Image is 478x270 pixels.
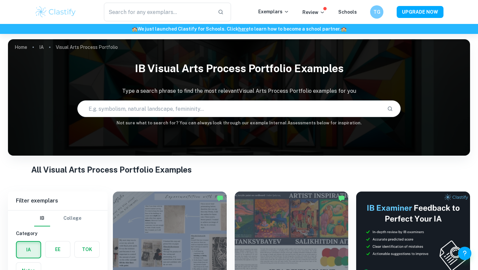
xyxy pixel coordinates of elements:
a: Home [15,43,27,52]
img: Marked [217,195,223,202]
span: 🏫 [341,26,347,32]
h6: We just launched Clastify for Schools. Click to learn how to become a school partner. [1,25,477,33]
input: Search for any exemplars... [104,3,212,21]
button: IA [17,242,40,258]
p: Visual Arts Process Portfolio [56,44,118,51]
input: E.g. symbolism, natural landscape, femininity... [78,99,382,118]
img: Clastify logo [35,5,77,19]
p: Type a search phrase to find the most relevant Visual Arts Process Portfolio examples for you [8,87,470,95]
div: Filter type choice [34,210,81,226]
h6: TG [373,8,381,16]
button: IB [34,210,50,226]
p: Review [302,9,325,16]
h6: Category [16,230,100,237]
button: TG [370,5,383,19]
h1: All Visual Arts Process Portfolio Examples [31,164,447,176]
button: Search [384,103,396,114]
button: Help and Feedback [458,247,471,260]
h6: Not sure what to search for? You can always look through our example Internal Assessments below f... [8,120,470,126]
a: here [238,26,249,32]
p: Exemplars [258,8,289,15]
a: IA [39,43,44,52]
span: 🏫 [132,26,137,32]
button: EE [45,241,70,257]
button: TOK [75,241,99,257]
button: College [63,210,81,226]
img: Marked [338,195,345,202]
h6: Filter exemplars [8,192,108,210]
a: Schools [338,9,357,15]
button: UPGRADE NOW [397,6,443,18]
h1: IB Visual Arts Process Portfolio examples [8,58,470,79]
